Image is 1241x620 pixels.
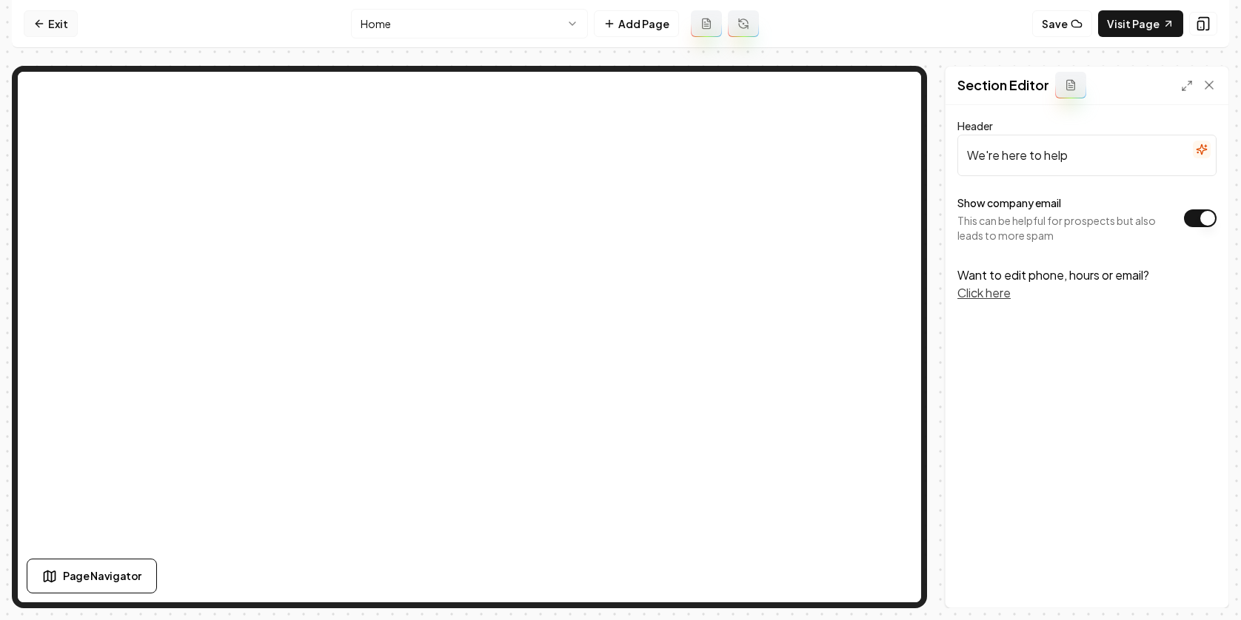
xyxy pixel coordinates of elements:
[957,119,993,132] label: Header
[63,568,141,584] span: Page Navigator
[24,10,78,37] a: Exit
[957,213,1177,243] p: This can be helpful for prospects but also leads to more spam
[1032,10,1092,37] button: Save
[957,75,1049,95] h2: Section Editor
[957,135,1217,176] input: Header
[728,10,759,37] button: Regenerate page
[1055,72,1086,98] button: Add admin section prompt
[27,559,157,593] button: Page Navigator
[957,284,1011,302] button: Click here
[957,266,1217,302] p: Want to edit phone, hours or email?
[691,10,722,37] button: Add admin page prompt
[957,196,1061,209] label: Show company email
[1098,10,1183,37] a: Visit Page
[594,10,679,37] button: Add Page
